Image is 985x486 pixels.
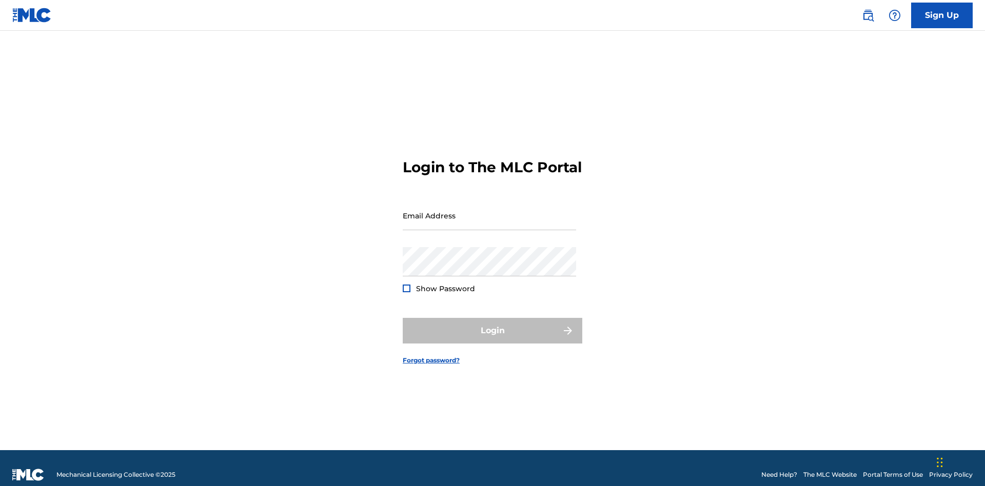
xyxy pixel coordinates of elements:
[929,470,973,479] a: Privacy Policy
[403,356,460,365] a: Forgot password?
[56,470,175,479] span: Mechanical Licensing Collective © 2025
[937,447,943,478] div: Drag
[416,284,475,293] span: Show Password
[12,8,52,23] img: MLC Logo
[803,470,857,479] a: The MLC Website
[911,3,973,28] a: Sign Up
[934,437,985,486] iframe: Chat Widget
[858,5,878,26] a: Public Search
[12,469,44,481] img: logo
[862,9,874,22] img: search
[761,470,797,479] a: Need Help?
[884,5,905,26] div: Help
[863,470,923,479] a: Portal Terms of Use
[889,9,901,22] img: help
[403,158,582,176] h3: Login to The MLC Portal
